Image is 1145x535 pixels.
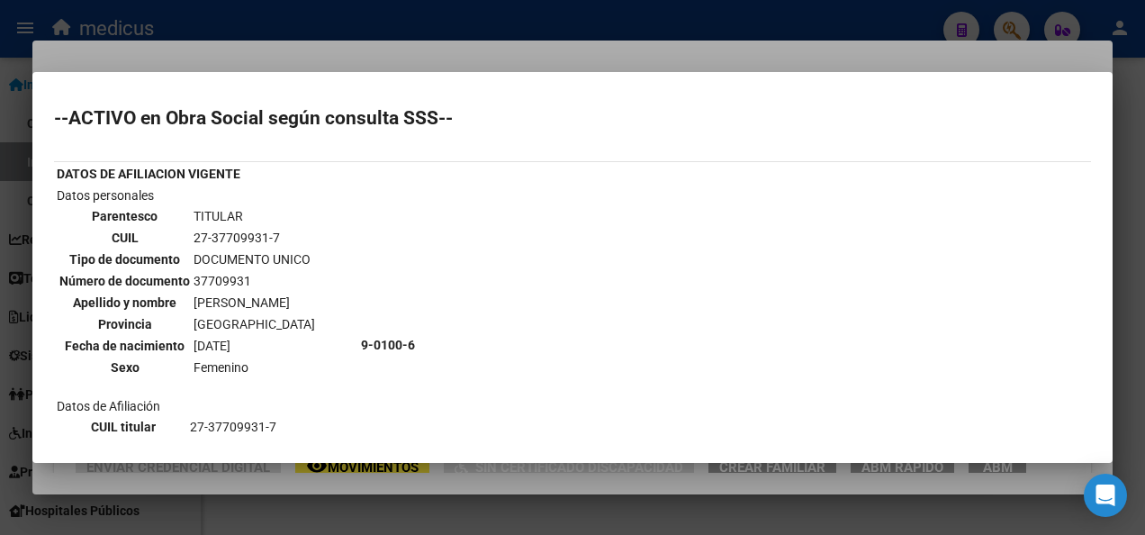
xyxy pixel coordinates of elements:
[59,228,191,248] th: CUIL
[1084,474,1127,517] div: Open Intercom Messenger
[59,417,187,437] th: CUIL titular
[59,358,191,377] th: Sexo
[59,249,191,269] th: Tipo de documento
[59,336,191,356] th: Fecha de nacimiento
[59,271,191,291] th: Número de documento
[189,417,356,437] td: 27-37709931-7
[54,109,1091,127] h2: --ACTIVO en Obra Social según consulta SSS--
[59,314,191,334] th: Provincia
[189,439,356,458] td: 30-67853346-3
[193,293,316,313] td: [PERSON_NAME]
[59,293,191,313] th: Apellido y nombre
[59,206,191,226] th: Parentesco
[193,206,316,226] td: TITULAR
[59,439,187,458] th: CUIT de empleador
[361,338,415,352] b: 9-0100-6
[193,314,316,334] td: [GEOGRAPHIC_DATA]
[57,167,240,181] b: DATOS DE AFILIACION VIGENTE
[193,228,316,248] td: 27-37709931-7
[193,271,316,291] td: 37709931
[56,186,358,504] td: Datos personales Datos de Afiliación
[193,336,316,356] td: [DATE]
[193,358,316,377] td: Femenino
[193,249,316,269] td: DOCUMENTO UNICO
